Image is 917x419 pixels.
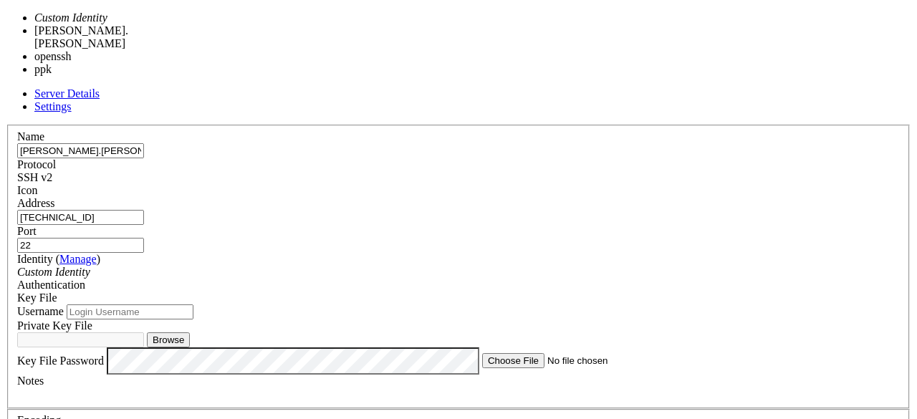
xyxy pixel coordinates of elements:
label: Address [17,197,54,209]
li: [PERSON_NAME].[PERSON_NAME] [34,24,216,50]
li: openssh [34,50,216,63]
li: ppk [34,63,216,76]
label: Protocol [17,158,56,170]
label: Username [17,305,64,317]
input: Host Name or IP [17,210,144,225]
span: ( ) [56,253,100,265]
i: Custom Identity [34,11,107,24]
label: Key File Password [17,354,104,366]
div: SSH v2 [17,171,900,184]
a: Manage [59,253,97,265]
span: Key File [17,292,57,304]
label: Private Key File [17,319,92,332]
i: Custom Identity [17,266,90,278]
div: Key File [17,292,900,304]
a: Settings [34,100,72,112]
a: Server Details [34,87,100,100]
input: Login Username [67,304,193,319]
button: Browse [147,332,190,347]
label: Authentication [17,279,85,291]
input: Server Name [17,143,144,158]
label: Port [17,225,37,237]
label: Icon [17,184,37,196]
label: Name [17,130,44,143]
div: Custom Identity [17,266,900,279]
input: Port Number [17,238,144,253]
label: Notes [17,375,44,387]
label: Identity [17,253,100,265]
span: SSH v2 [17,171,52,183]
